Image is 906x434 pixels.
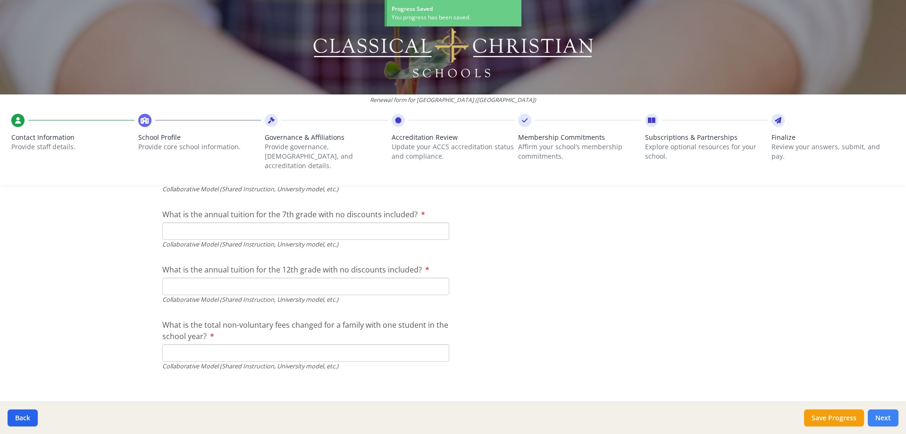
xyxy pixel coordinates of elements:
[162,240,449,249] div: Collaborative Model (Shared Instruction, University model, etc.)
[11,142,134,152] p: Provide staff details.
[138,133,261,142] span: School Profile
[392,5,517,13] div: Progress Saved
[645,142,768,161] p: Explore optional resources for your school.
[518,133,641,142] span: Membership Commitments
[162,209,418,220] span: What is the annual tuition for the 7th grade with no discounts included?
[162,362,449,371] div: Collaborative Model (Shared Instruction, University model, etc.)
[312,14,595,80] img: Logo
[772,142,895,161] p: Review your answers, submit, and pay.
[772,133,895,142] span: Finalize
[265,133,388,142] span: Governance & Affiliations
[162,264,422,275] span: What is the annual tuition for the 12th grade with no discounts included?
[8,409,38,426] button: Back
[868,409,898,426] button: Next
[265,142,388,170] p: Provide governance, [DEMOGRAPHIC_DATA], and accreditation details.
[392,133,515,142] span: Accreditation Review
[11,133,134,142] span: Contact Information
[138,142,261,152] p: Provide core school information.
[392,142,515,161] p: Update your ACCS accreditation status and compliance.
[162,295,449,304] div: Collaborative Model (Shared Instruction, University model, etc.)
[162,320,448,341] span: What is the total non-voluntary fees changed for a family with one student in the school year?
[645,133,768,142] span: Subscriptions & Partnerships
[392,13,517,22] div: You progress has been saved.
[518,142,641,161] p: Affirm your school’s membership commitments.
[804,409,864,426] button: Save Progress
